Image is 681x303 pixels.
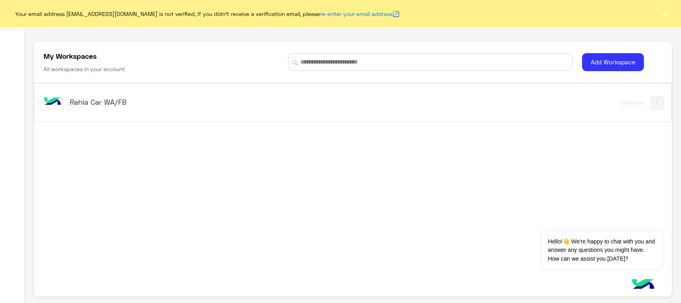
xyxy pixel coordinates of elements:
span: Hello!👋 We're happy to chat with you and answer any questions you might have. How can we assist y... [542,231,662,269]
button: Add Workspace [582,53,644,71]
img: bot image [42,91,63,113]
button: × [661,10,669,18]
h6: All workspaces in your account [43,65,125,73]
a: re-enter your email address [320,10,393,17]
img: hulul-logo.png [629,271,657,299]
div: Enterprise [621,100,644,106]
h5: My Workspaces [43,51,97,61]
span: Your email address [EMAIL_ADDRESS][DOMAIN_NAME] is not verified, if you didn't receive a verifica... [15,10,399,18]
h5: Rehla Car WA/FB [70,97,294,107]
